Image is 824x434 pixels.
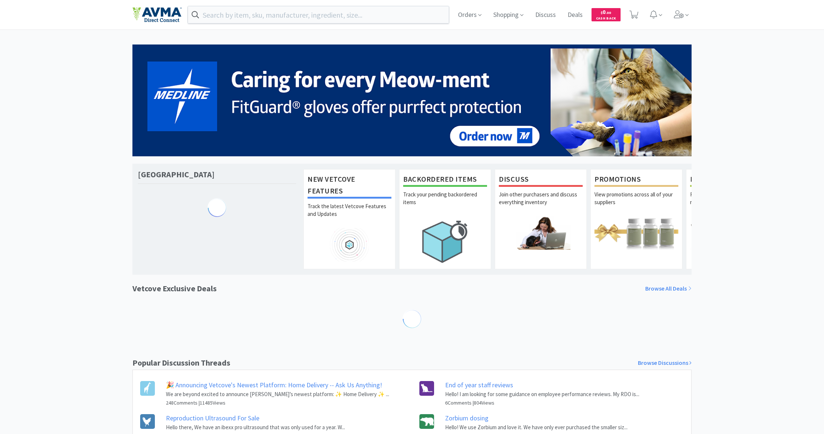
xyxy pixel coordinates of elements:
[132,45,692,156] img: 5b85490d2c9a43ef9873369d65f5cc4c_481.png
[592,5,621,25] a: $0.00Cash Back
[403,191,487,216] p: Track your pending backordered items
[499,173,583,187] h1: Discuss
[166,423,345,432] p: Hello there, We have an ibexx pro ultrasound that was only used for a year. W...
[495,169,587,269] a: DiscussJoin other purchasers and discuss everything inventory
[594,191,678,216] p: View promotions across all of your suppliers
[132,7,182,22] img: e4e33dab9f054f5782a47901c742baa9_102.png
[601,8,611,15] span: 0
[594,216,678,250] img: hero_promotions.png
[403,216,487,267] img: hero_backorders.png
[445,390,639,399] p: Hello! I am looking for some guidance on employee performance reviews. My RDO is...
[445,399,639,407] h6: 6 Comments | 804 Views
[596,17,616,21] span: Cash Back
[690,191,774,216] p: Request free samples on the newest veterinary products
[499,216,583,250] img: hero_discuss.png
[532,12,559,18] a: Discuss
[308,173,391,199] h1: New Vetcove Features
[308,228,391,262] img: hero_feature_roadmap.png
[132,282,217,295] h1: Vetcove Exclusive Deals
[601,10,603,15] span: $
[445,414,489,422] a: Zorbium dosing
[403,173,487,187] h1: Backordered Items
[399,169,491,269] a: Backordered ItemsTrack your pending backordered items
[166,390,389,399] p: We are beyond excited to announce [PERSON_NAME]’s newest platform: ✨ Home Delivery ✨ ...
[690,173,774,187] h1: Free Samples
[594,173,678,187] h1: Promotions
[445,423,628,432] p: Hello! We use Zorbium and love it. We have only ever purchased the smaller siz...
[166,381,382,389] a: 🎉 Announcing Vetcove's Newest Platform: Home Delivery -- Ask Us Anything!
[303,169,395,269] a: New Vetcove FeaturesTrack the latest Vetcove Features and Updates
[499,191,583,216] p: Join other purchasers and discuss everything inventory
[138,169,214,180] h1: [GEOGRAPHIC_DATA]
[188,6,449,23] input: Search by item, sku, manufacturer, ingredient, size...
[590,169,682,269] a: PromotionsView promotions across all of your suppliers
[686,169,778,269] a: Free SamplesRequest free samples on the newest veterinary products
[565,12,586,18] a: Deals
[166,399,389,407] h6: 248 Comments | 11485 Views
[445,381,513,389] a: End of year staff reviews
[132,356,230,369] h1: Popular Discussion Threads
[645,284,692,294] a: Browse All Deals
[690,216,774,250] img: hero_samples.png
[638,358,692,368] a: Browse Discussions
[166,414,259,422] a: Reproduction Ultrasound For Sale
[308,202,391,228] p: Track the latest Vetcove Features and Updates
[605,10,611,15] span: . 00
